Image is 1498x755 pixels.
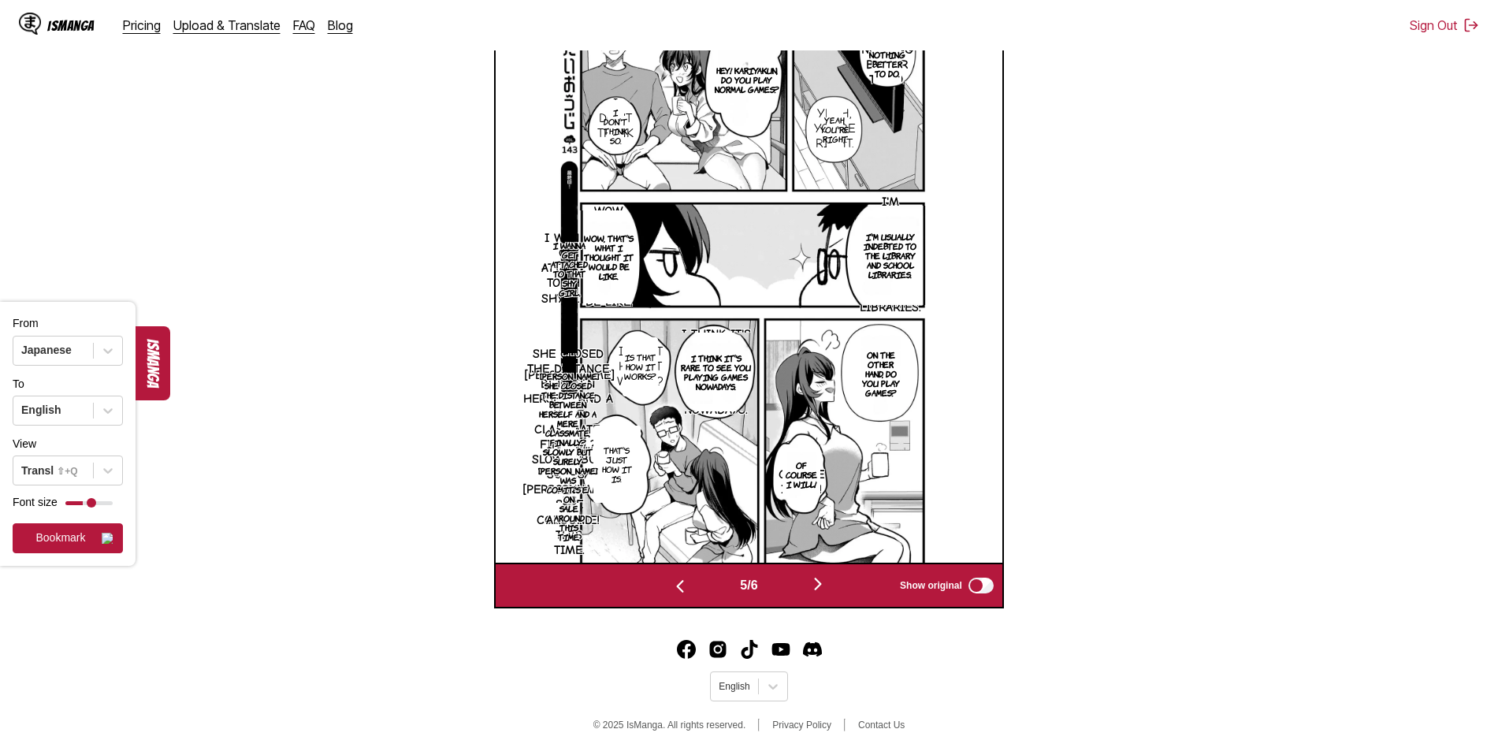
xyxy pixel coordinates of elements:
img: IsManga YouTube [771,640,790,659]
button: Sign Out [1410,17,1479,33]
p: Is that how it works? [621,349,660,384]
p: I think it's rare to see you playing games nowadays. [677,350,755,394]
a: Contact Us [858,720,905,731]
p: - It's on sale around this time. [543,464,596,561]
span: © 2025 IsManga. All rights reserved. [593,720,746,731]
a: Blog [328,17,353,33]
p: Wow, that's what I thought it would be like. [578,201,640,313]
label: To [13,377,24,390]
p: I wanna get attached to that shy girl. [538,228,601,310]
a: Privacy Policy [772,720,831,731]
p: That's just how it is. [597,442,637,486]
img: Next page [808,575,827,593]
p: Wow, that's what I thought it would be like. [579,230,639,284]
p: [PERSON_NAME] [537,368,602,384]
p: I'm usually indebted to the library and school libraries. [855,192,926,319]
p: I'm usually indebted to the library and school libraries. [855,229,926,282]
input: Select language [719,681,721,692]
a: Pricing [123,17,161,33]
p: Yeah, you're right. [811,103,859,155]
img: Bookmark icon [102,533,113,544]
a: TikTok [740,640,759,659]
a: IsManga LogoIsManga [19,13,123,38]
p: I wanna get attached to that shy girl. [548,237,591,300]
p: Of course I will! [775,449,827,501]
img: IsManga Discord [803,640,822,659]
p: I don't think so. [600,104,630,148]
span: Font size [13,495,58,511]
p: On the other hand, do you play games? [857,347,905,400]
p: Of course I will! [782,457,820,492]
a: Youtube [771,640,790,659]
a: Upload & Translate [173,17,281,33]
img: IsManga TikTok [740,640,759,659]
p: Is that how it works? [614,341,667,393]
p: I think it's rare to see you playing games nowadays. [677,324,755,421]
input: Show original [968,578,994,593]
p: She closed the distance between herself and a mere classmate, finally...? Slowly but surely [PERS... [519,344,616,531]
span: Show original [900,580,962,591]
p: Yeah, you're right. [817,112,853,147]
a: FAQ [293,17,315,33]
div: IsManga [47,18,95,33]
a: Facebook [677,640,696,659]
p: She closed the distance between herself and a mere classmate, finally...? Slowly but surely [PERS... [535,377,600,497]
img: Previous page [671,577,690,596]
img: Sign out [1463,17,1479,33]
a: Instagram [708,640,727,659]
img: IsManga Facebook [677,640,696,659]
img: IsManga Instagram [708,640,727,659]
p: Hey! Kariyakun, do you play normal games? [711,62,782,97]
span: Bookmark [20,530,102,546]
p: I don't think so. [594,93,637,160]
span: 5 / 6 [740,578,757,593]
p: - It's on sale around this time. [551,482,588,545]
button: ismanga [136,326,170,400]
label: From [13,317,39,329]
label: View [13,437,36,450]
p: On the other hand, do you play games? [854,325,907,422]
img: IsManga Logo [19,13,41,35]
a: Discord [803,640,822,659]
